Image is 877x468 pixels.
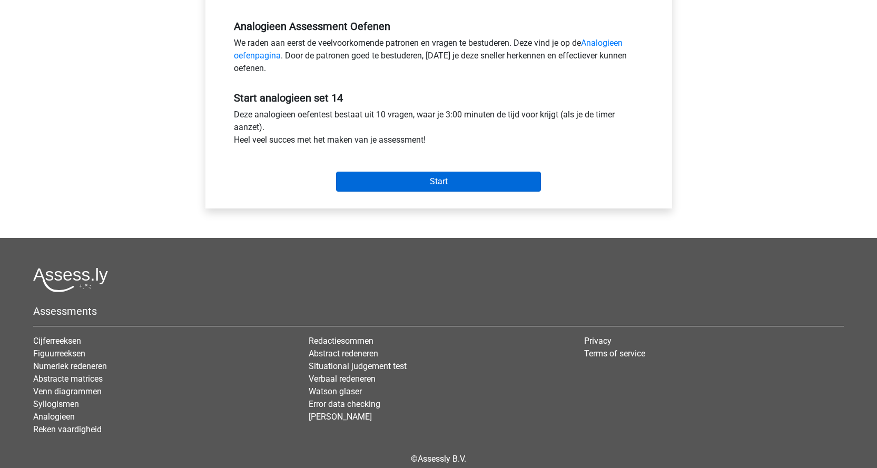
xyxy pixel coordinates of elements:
[234,20,644,33] h5: Analogieen Assessment Oefenen
[33,305,844,317] h5: Assessments
[33,336,81,346] a: Cijferreeksen
[33,386,102,396] a: Venn diagrammen
[226,108,652,151] div: Deze analogieen oefentest bestaat uit 10 vragen, waar je 3:00 minuten de tijd voor krijgt (als je...
[309,374,376,384] a: Verbaal redeneren
[584,348,645,359] a: Terms of service
[584,336,612,346] a: Privacy
[234,92,644,104] h5: Start analogieen set 14
[309,412,372,422] a: [PERSON_NAME]
[336,172,541,192] input: Start
[226,37,652,79] div: We raden aan eerst de veelvoorkomende patronen en vragen te bestuderen. Deze vind je op de . Door...
[309,399,380,409] a: Error data checking
[309,348,378,359] a: Abstract redeneren
[309,336,373,346] a: Redactiesommen
[309,386,362,396] a: Watson glaser
[33,361,107,371] a: Numeriek redeneren
[33,374,103,384] a: Abstracte matrices
[33,348,85,359] a: Figuurreeksen
[33,424,102,434] a: Reken vaardigheid
[33,267,108,292] img: Assessly logo
[418,454,466,464] a: Assessly B.V.
[33,399,79,409] a: Syllogismen
[309,361,407,371] a: Situational judgement test
[33,412,75,422] a: Analogieen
